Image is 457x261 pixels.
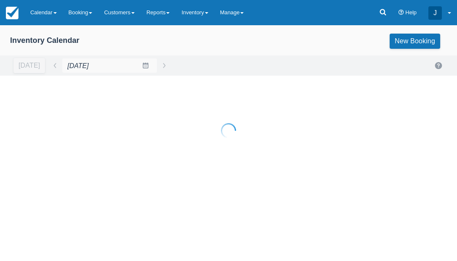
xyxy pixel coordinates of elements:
[6,7,19,19] img: checkfront-main-nav-mini-logo.png
[405,9,417,16] span: Help
[62,58,157,73] input: Date
[399,10,404,16] i: Help
[10,36,80,45] div: Inventory Calendar
[428,6,442,20] div: J
[390,34,440,49] a: New Booking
